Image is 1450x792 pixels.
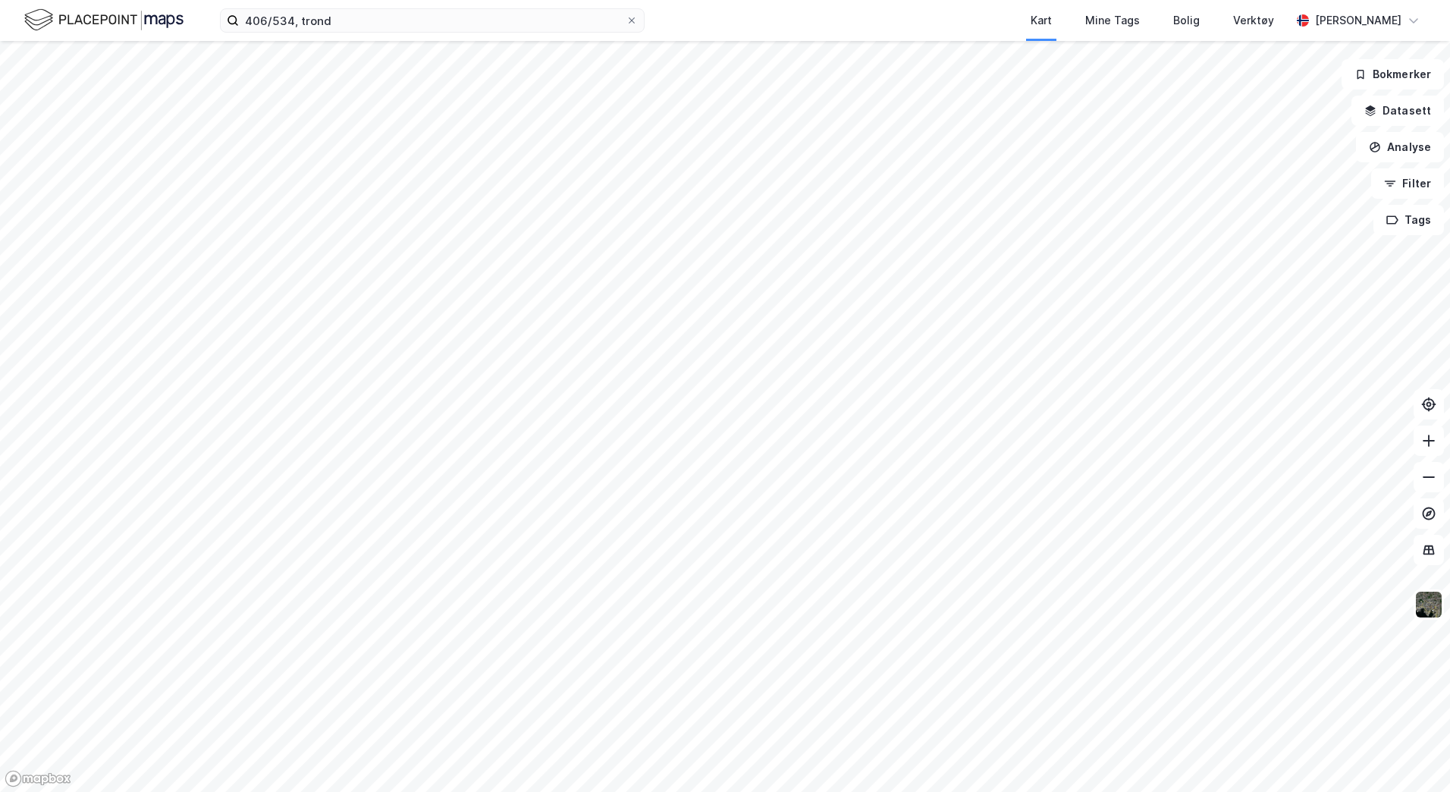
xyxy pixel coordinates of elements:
[239,9,626,32] input: Søk på adresse, matrikkel, gårdeiere, leietakere eller personer
[1351,96,1444,126] button: Datasett
[1356,132,1444,162] button: Analyse
[1374,719,1450,792] iframe: Chat Widget
[1374,719,1450,792] div: Kontrollprogram for chat
[1342,59,1444,90] button: Bokmerker
[24,7,184,33] img: logo.f888ab2527a4732fd821a326f86c7f29.svg
[1173,11,1200,30] div: Bolig
[1085,11,1140,30] div: Mine Tags
[1315,11,1401,30] div: [PERSON_NAME]
[5,770,71,787] a: Mapbox homepage
[1233,11,1274,30] div: Verktøy
[1031,11,1052,30] div: Kart
[1371,168,1444,199] button: Filter
[1414,590,1443,619] img: 9k=
[1373,205,1444,235] button: Tags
